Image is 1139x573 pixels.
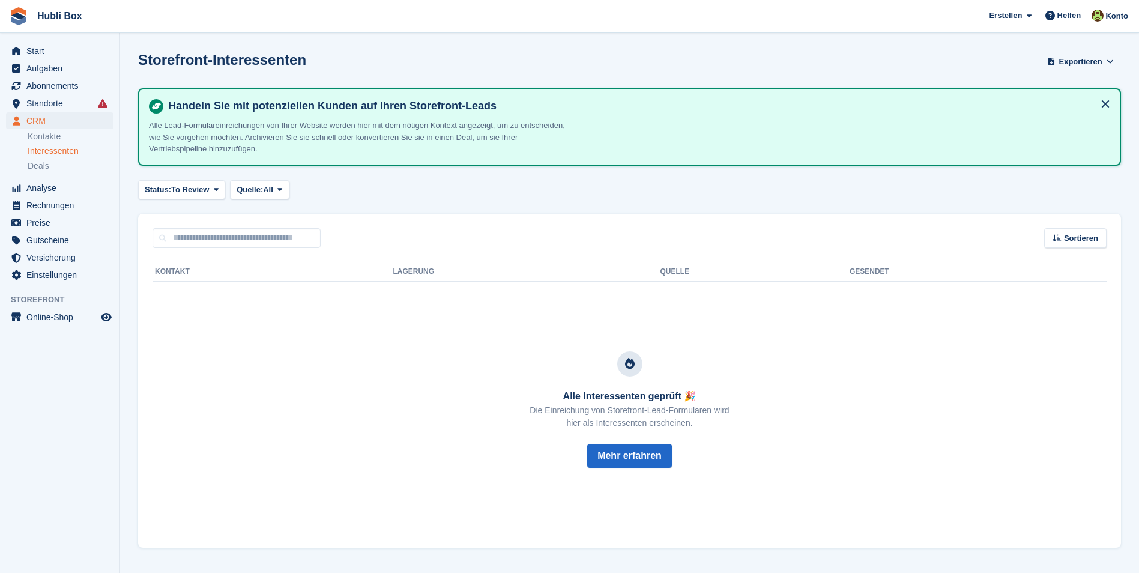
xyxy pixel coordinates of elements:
span: Online-Shop [26,309,98,326]
th: Kontakt [153,262,393,282]
span: Gutscheine [26,232,98,249]
a: menu [6,60,113,77]
a: menu [6,43,113,59]
span: Aufgaben [26,60,98,77]
span: Start [26,43,98,59]
a: menu [6,232,113,249]
i: Es sind Fehler bei der Synchronisierung von Smart-Einträgen aufgetreten [98,99,107,108]
button: Quelle: All [230,180,289,200]
span: Erstellen [989,10,1022,22]
a: Vorschau-Shop [99,310,113,324]
button: Mehr erfahren [587,444,672,468]
a: menu [6,197,113,214]
a: menu [6,112,113,129]
a: Kontakte [28,131,113,142]
a: Deals [28,160,113,172]
span: Analyse [26,180,98,196]
span: Preise [26,214,98,231]
a: Speisekarte [6,309,113,326]
img: stora-icon-8386f47178a22dfd0bd8f6a31ec36ba5ce8667c1dd55bd0f319d3a0aa187defe.svg [10,7,28,25]
a: menu [6,267,113,283]
span: Status: [145,184,171,196]
a: menu [6,249,113,266]
p: Alle Lead-Formulareinreichungen von Ihrer Website werden hier mit dem nötigen Kontext angezeigt, ... [149,120,569,155]
a: Interessenten [28,145,113,157]
span: Standorte [26,95,98,112]
th: Lagerung [393,262,660,282]
h3: Alle Interessenten geprüft 🎉 [530,391,729,402]
span: To Review [171,184,209,196]
th: Quelle [660,262,849,282]
h1: Storefront-Interessenten [138,52,306,68]
a: menu [6,180,113,196]
span: Deals [28,160,49,172]
span: Exportieren [1059,56,1102,68]
a: menu [6,214,113,231]
p: Die Einreichung von Storefront-Lead-Formularen wird hier als Interessenten erscheinen. [530,404,729,429]
span: Quelle: [237,184,263,196]
span: Versicherung [26,249,98,266]
span: All [263,184,273,196]
th: Gesendet [850,262,1107,282]
span: Helfen [1057,10,1081,22]
span: Storefront [11,294,119,306]
a: Hubli Box [32,6,87,26]
span: Konto [1105,10,1128,22]
img: Luca Space4you [1092,10,1104,22]
a: menu [6,95,113,112]
a: menu [6,77,113,94]
button: Exportieren [1045,52,1116,71]
span: CRM [26,112,98,129]
button: Status: To Review [138,180,225,200]
span: Abonnements [26,77,98,94]
span: Einstellungen [26,267,98,283]
span: Interessenten [28,145,79,157]
h4: Handeln Sie mit potenziellen Kunden auf Ihren Storefront-Leads [163,99,1110,113]
span: Sortieren [1064,232,1098,244]
span: Rechnungen [26,197,98,214]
